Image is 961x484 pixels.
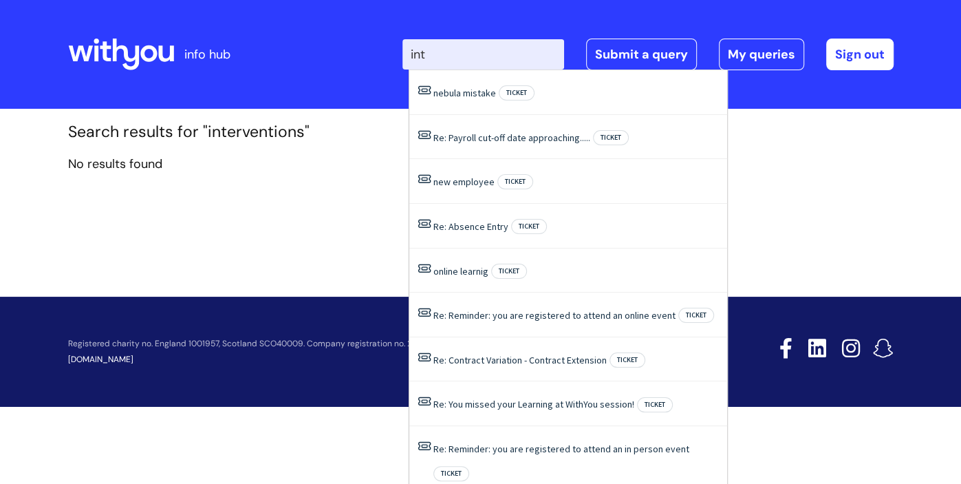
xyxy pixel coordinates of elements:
[637,397,673,412] span: Ticket
[586,39,697,70] a: Submit a query
[433,220,508,233] a: Re: Absence Entry
[609,353,645,368] span: Ticket
[678,308,714,323] span: Ticket
[433,443,689,455] a: Re: Reminder: you are registered to attend an in person event
[184,43,230,65] p: info hub
[68,153,894,175] p: No results found
[433,466,469,481] span: Ticket
[68,354,133,365] a: [DOMAIN_NAME]
[433,176,495,188] a: new employee
[433,131,590,144] a: Re: Payroll cut-off date approaching.....
[511,219,547,234] span: Ticket
[433,265,488,277] a: online learnig
[826,39,894,70] a: Sign out
[433,398,634,410] a: Re: You missed your Learning at WithYou session!
[499,85,535,101] span: Ticket
[68,123,894,142] h1: Search results for "interventions"
[402,39,894,70] div: | -
[68,339,682,348] p: Registered charity no. England 1001957, Scotland SCO40009. Company registration no. 2580377
[491,264,527,279] span: Ticket
[719,39,804,70] a: My queries
[593,130,629,145] span: Ticket
[497,174,533,189] span: Ticket
[433,354,607,366] a: Re: Contract Variation - Contract Extension
[433,309,676,322] a: Re: Reminder: you are registered to attend an online event
[433,87,496,99] a: nebula mistake
[402,39,564,70] input: Search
